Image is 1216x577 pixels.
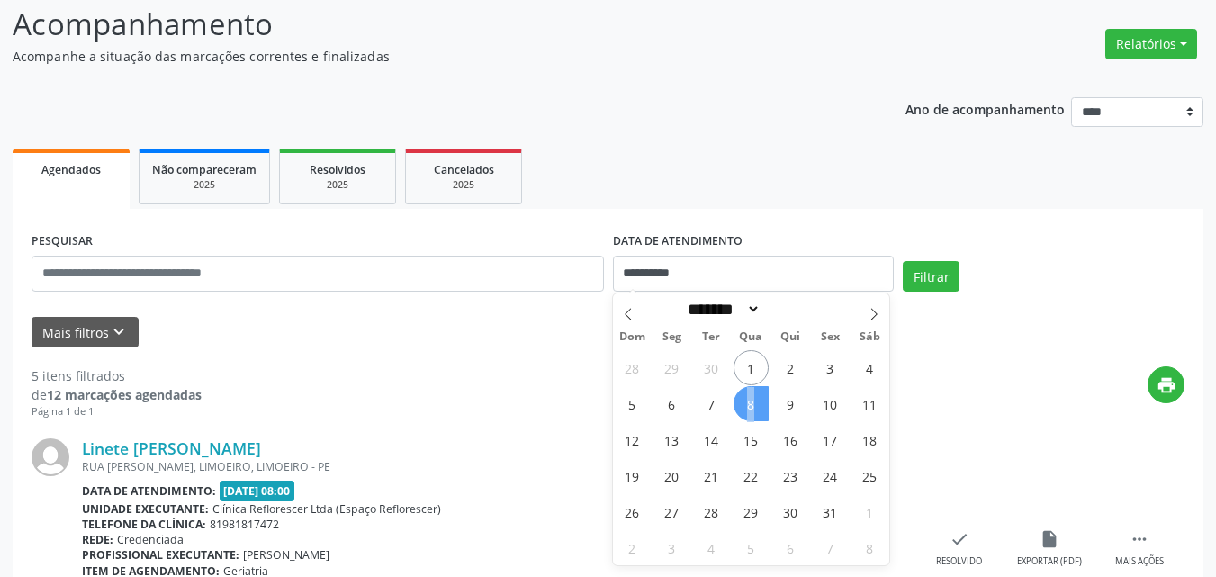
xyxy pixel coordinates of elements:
[615,458,650,493] span: Outubro 19, 2025
[694,386,729,421] span: Outubro 7, 2025
[694,350,729,385] span: Setembro 30, 2025
[813,422,848,457] span: Outubro 17, 2025
[310,162,365,177] span: Resolvidos
[1105,29,1197,59] button: Relatórios
[813,530,848,565] span: Novembro 7, 2025
[652,331,691,343] span: Seg
[32,317,139,348] button: Mais filtroskeyboard_arrow_down
[773,386,808,421] span: Outubro 9, 2025
[210,517,279,532] span: 81981817472
[82,547,239,563] b: Profissional executante:
[773,458,808,493] span: Outubro 23, 2025
[613,228,743,256] label: DATA DE ATENDIMENTO
[615,386,650,421] span: Outubro 5, 2025
[13,47,846,66] p: Acompanhe a situação das marcações correntes e finalizadas
[1130,529,1149,549] i: 
[813,386,848,421] span: Outubro 10, 2025
[734,494,769,529] span: Outubro 29, 2025
[731,331,770,343] span: Qua
[615,494,650,529] span: Outubro 26, 2025
[419,178,509,192] div: 2025
[615,530,650,565] span: Novembro 2, 2025
[852,422,887,457] span: Outubro 18, 2025
[212,501,441,517] span: Clínica Reflorescer Ltda (Espaço Reflorescer)
[682,300,761,319] select: Month
[694,530,729,565] span: Novembro 4, 2025
[773,530,808,565] span: Novembro 6, 2025
[810,331,850,343] span: Sex
[152,162,257,177] span: Não compareceram
[905,97,1065,120] p: Ano de acompanhamento
[654,494,689,529] span: Outubro 27, 2025
[773,350,808,385] span: Outubro 2, 2025
[691,331,731,343] span: Ter
[852,494,887,529] span: Novembro 1, 2025
[1017,555,1082,568] div: Exportar (PDF)
[850,331,889,343] span: Sáb
[615,350,650,385] span: Setembro 28, 2025
[82,459,914,474] div: RUA [PERSON_NAME], LIMOEIRO, LIMOEIRO - PE
[152,178,257,192] div: 2025
[82,501,209,517] b: Unidade executante:
[293,178,383,192] div: 2025
[734,350,769,385] span: Outubro 1, 2025
[32,228,93,256] label: PESQUISAR
[1157,375,1176,395] i: print
[613,331,653,343] span: Dom
[82,483,216,499] b: Data de atendimento:
[82,438,261,458] a: Linete [PERSON_NAME]
[852,458,887,493] span: Outubro 25, 2025
[1148,366,1184,403] button: print
[734,530,769,565] span: Novembro 5, 2025
[615,422,650,457] span: Outubro 12, 2025
[117,532,184,547] span: Credenciada
[47,386,202,403] strong: 12 marcações agendadas
[903,261,959,292] button: Filtrar
[654,458,689,493] span: Outubro 20, 2025
[32,404,202,419] div: Página 1 de 1
[852,386,887,421] span: Outubro 11, 2025
[852,350,887,385] span: Outubro 4, 2025
[936,555,982,568] div: Resolvido
[852,530,887,565] span: Novembro 8, 2025
[654,386,689,421] span: Outubro 6, 2025
[813,494,848,529] span: Outubro 31, 2025
[434,162,494,177] span: Cancelados
[694,494,729,529] span: Outubro 28, 2025
[770,331,810,343] span: Qui
[813,350,848,385] span: Outubro 3, 2025
[109,322,129,342] i: keyboard_arrow_down
[82,532,113,547] b: Rede:
[1040,529,1059,549] i: insert_drive_file
[761,300,820,319] input: Year
[243,547,329,563] span: [PERSON_NAME]
[32,438,69,476] img: img
[220,481,295,501] span: [DATE] 08:00
[734,422,769,457] span: Outubro 15, 2025
[82,517,206,532] b: Telefone da clínica:
[32,385,202,404] div: de
[32,366,202,385] div: 5 itens filtrados
[734,386,769,421] span: Outubro 8, 2025
[654,422,689,457] span: Outubro 13, 2025
[654,530,689,565] span: Novembro 3, 2025
[13,2,846,47] p: Acompanhamento
[813,458,848,493] span: Outubro 24, 2025
[1115,555,1164,568] div: Mais ações
[773,422,808,457] span: Outubro 16, 2025
[773,494,808,529] span: Outubro 30, 2025
[694,458,729,493] span: Outubro 21, 2025
[734,458,769,493] span: Outubro 22, 2025
[41,162,101,177] span: Agendados
[694,422,729,457] span: Outubro 14, 2025
[950,529,969,549] i: check
[654,350,689,385] span: Setembro 29, 2025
